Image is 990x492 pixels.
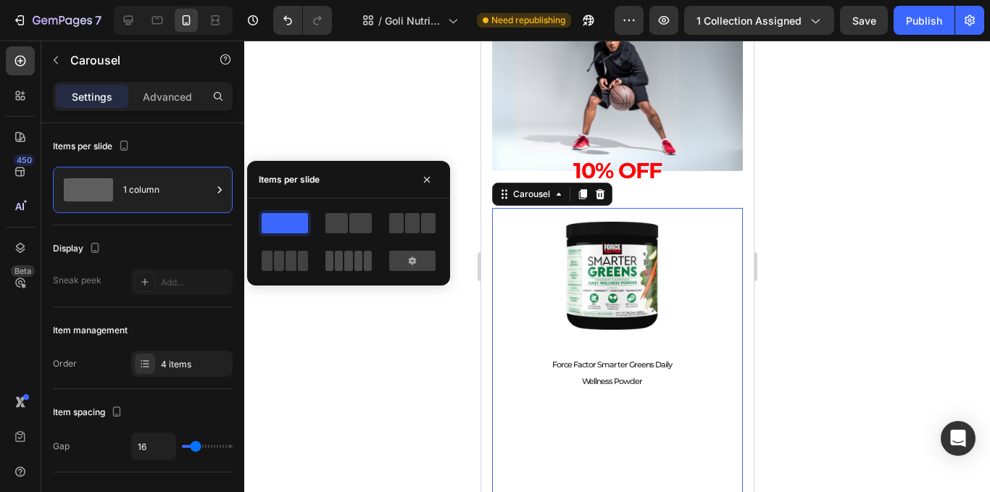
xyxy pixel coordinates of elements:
button: Publish [894,6,954,35]
button: 1 collection assigned [684,6,834,35]
input: Auto [132,433,175,459]
iframe: Design area [481,41,754,492]
div: Item spacing [53,403,125,422]
div: Publish [906,13,942,28]
div: Undo/Redo [273,6,332,35]
div: Gap [53,440,70,453]
span: Goli Nutrition - Otros productos [385,13,442,28]
span: Save [852,14,876,27]
div: Item management [53,324,128,337]
div: Display [53,239,104,259]
span: Need republishing [491,14,565,27]
button: Save [840,6,888,35]
div: Open Intercom Messenger [941,421,976,456]
div: 450 [14,154,35,166]
p: Carousel [70,51,194,69]
p: 7 [95,12,101,29]
span: 1 collection assigned [696,13,802,28]
div: Beta [11,265,35,277]
div: Items per slide [259,173,320,186]
span: / [378,13,382,28]
p: Settings [72,89,112,104]
div: 1 column [123,173,212,207]
p: Advanced [143,89,192,104]
button: 7 [6,6,108,35]
div: Items per slide [53,137,133,157]
div: 4 items [161,358,229,371]
div: Sneak peek [53,274,101,287]
div: Order [53,357,77,370]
